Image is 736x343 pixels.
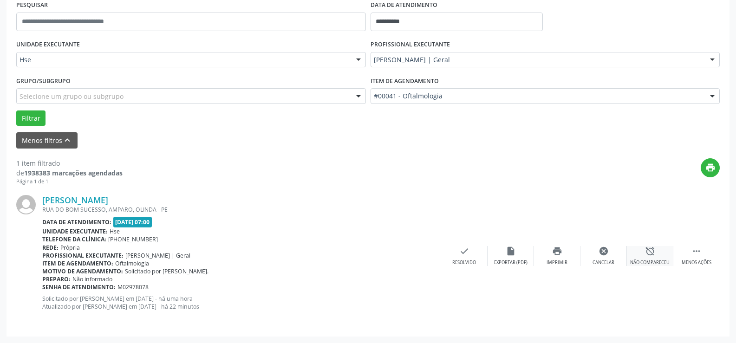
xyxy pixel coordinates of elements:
b: Senha de atendimento: [42,283,116,291]
b: Profissional executante: [42,252,124,259]
label: Grupo/Subgrupo [16,74,71,88]
b: Rede: [42,244,59,252]
span: Selecione um grupo ou subgrupo [20,91,124,101]
i: insert_drive_file [506,246,516,256]
span: #00041 - Oftalmologia [374,91,701,101]
div: de [16,168,123,178]
span: Própria [60,244,80,252]
span: Hse [110,227,120,235]
b: Preparo: [42,275,71,283]
label: Item de agendamento [371,74,439,88]
label: PROFISSIONAL EXECUTANTE [371,38,450,52]
i: print [705,162,716,173]
i: keyboard_arrow_up [62,135,72,145]
i:  [691,246,702,256]
a: [PERSON_NAME] [42,195,108,205]
span: Oftalmologia [115,259,149,267]
span: Solicitado por [PERSON_NAME]. [125,267,208,275]
b: Data de atendimento: [42,218,111,226]
button: print [701,158,720,177]
i: alarm_off [645,246,655,256]
div: Menos ações [682,259,711,266]
b: Telefone da clínica: [42,235,106,243]
span: [PERSON_NAME] | Geral [374,55,701,65]
button: Menos filtroskeyboard_arrow_up [16,132,78,149]
div: Página 1 de 1 [16,178,123,186]
img: img [16,195,36,214]
span: Hse [20,55,347,65]
div: RUA DO BOM SUCESSO, AMPARO, OLINDA - PE [42,206,441,214]
i: cancel [599,246,609,256]
div: Resolvido [452,259,476,266]
span: [PERSON_NAME] | Geral [125,252,190,259]
label: UNIDADE EXECUTANTE [16,38,80,52]
span: Não informado [72,275,112,283]
button: Filtrar [16,110,46,126]
div: 1 item filtrado [16,158,123,168]
p: Solicitado por [PERSON_NAME] em [DATE] - há uma hora Atualizado por [PERSON_NAME] em [DATE] - há ... [42,295,441,311]
span: [DATE] 07:00 [113,217,152,227]
div: Cancelar [593,259,614,266]
i: check [459,246,469,256]
b: Motivo de agendamento: [42,267,123,275]
div: Imprimir [547,259,567,266]
strong: 1938383 marcações agendadas [24,168,123,177]
i: print [552,246,562,256]
div: Exportar (PDF) [494,259,528,266]
b: Item de agendamento: [42,259,113,267]
div: Não compareceu [630,259,670,266]
span: M02978078 [117,283,149,291]
span: [PHONE_NUMBER] [108,235,158,243]
b: Unidade executante: [42,227,108,235]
